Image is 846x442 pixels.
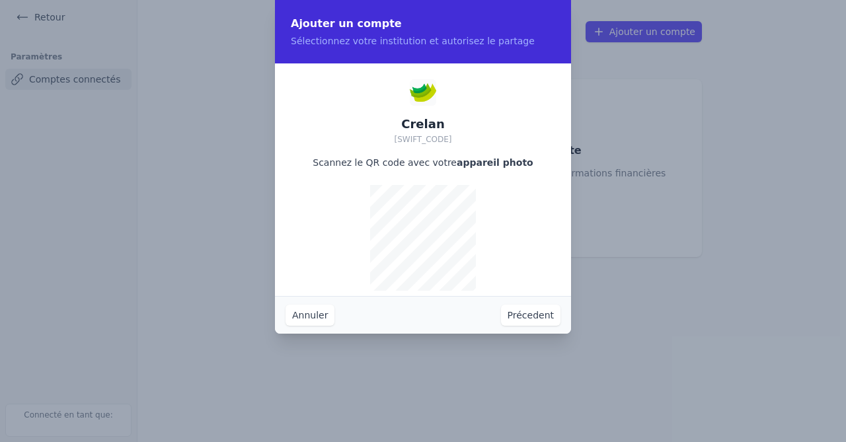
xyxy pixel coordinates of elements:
h2: Crelan [394,116,451,132]
h2: Ajouter un compte [291,16,555,32]
img: Crelan [410,79,436,106]
p: Scannez le QR code avec votre [313,156,533,169]
span: [SWIFT_CODE] [394,135,451,144]
button: Annuler [286,305,334,326]
button: Précedent [501,305,560,326]
p: Sélectionnez votre institution et autorisez le partage [291,34,555,48]
strong: appareil photo [457,157,533,168]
